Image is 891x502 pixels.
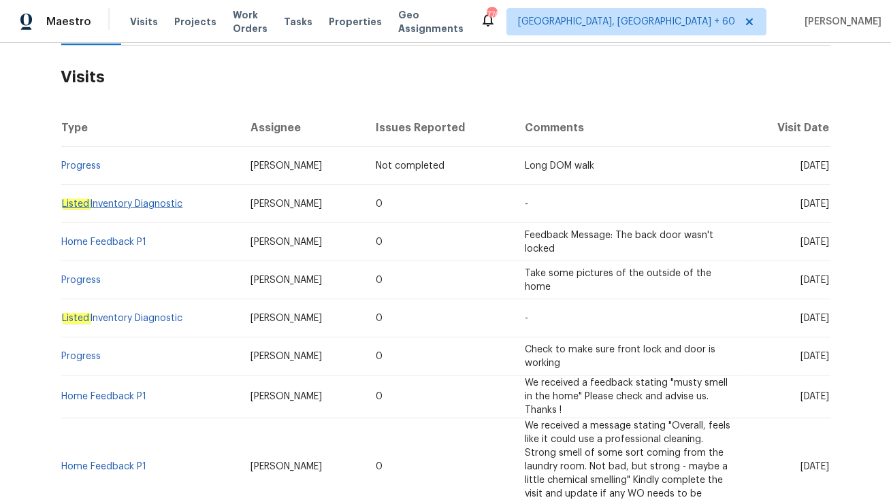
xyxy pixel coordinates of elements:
[250,352,322,361] span: [PERSON_NAME]
[487,8,496,22] div: 776
[514,109,745,147] th: Comments
[62,161,101,171] a: Progress
[62,392,147,401] a: Home Feedback P1
[61,109,240,147] th: Type
[376,352,383,361] span: 0
[801,462,830,471] span: [DATE]
[745,109,830,147] th: Visit Date
[525,378,728,415] span: We received a feedback stating "musty smell in the home" Please check and advise us. Thanks !
[250,392,322,401] span: [PERSON_NAME]
[525,269,711,292] span: Take some pictures of the outside of the home
[525,199,528,209] span: -
[525,314,528,323] span: -
[525,231,713,254] span: Feedback Message: The back door wasn't locked
[801,314,830,323] span: [DATE]
[376,237,383,247] span: 0
[284,17,312,27] span: Tasks
[250,161,322,171] span: [PERSON_NAME]
[801,161,830,171] span: [DATE]
[398,8,464,35] span: Geo Assignments
[801,199,830,209] span: [DATE]
[62,313,183,324] a: ListedInventory Diagnostic
[174,15,216,29] span: Projects
[62,199,91,210] em: Listed
[62,462,147,471] a: Home Feedback P1
[61,46,830,109] h2: Visits
[46,15,91,29] span: Maestro
[376,275,383,285] span: 0
[240,109,365,147] th: Assignee
[250,314,322,323] span: [PERSON_NAME]
[525,345,715,368] span: Check to make sure front lock and door is working
[250,275,322,285] span: [PERSON_NAME]
[250,462,322,471] span: [PERSON_NAME]
[250,199,322,209] span: [PERSON_NAME]
[62,313,91,324] em: Listed
[233,8,268,35] span: Work Orders
[376,199,383,209] span: 0
[376,161,444,171] span: Not completed
[130,15,158,29] span: Visits
[62,237,147,247] a: Home Feedback P1
[799,15,881,29] span: [PERSON_NAME]
[62,199,183,210] a: ListedInventory Diagnostic
[365,109,514,147] th: Issues Reported
[376,392,383,401] span: 0
[62,275,101,285] a: Progress
[525,161,594,171] span: Long DOM walk
[801,237,830,247] span: [DATE]
[62,352,101,361] a: Progress
[801,275,830,285] span: [DATE]
[801,392,830,401] span: [DATE]
[801,352,830,361] span: [DATE]
[518,15,735,29] span: [GEOGRAPHIC_DATA], [GEOGRAPHIC_DATA] + 60
[376,314,383,323] span: 0
[329,15,382,29] span: Properties
[376,462,383,471] span: 0
[250,237,322,247] span: [PERSON_NAME]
